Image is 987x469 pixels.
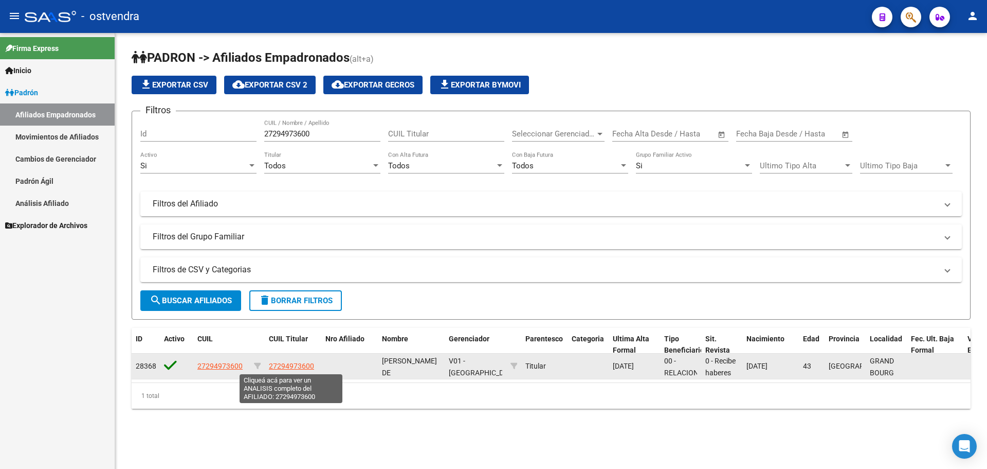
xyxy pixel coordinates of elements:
span: Nombre [382,335,408,343]
span: Explorador de Archivos [5,220,87,231]
datatable-header-cell: Ultima Alta Formal [609,328,660,362]
span: 00 - RELACION DE DEPENDENCIA [664,357,712,400]
span: Tipo Beneficiario [664,335,704,355]
datatable-header-cell: Tipo Beneficiario [660,328,701,362]
span: Todos [388,161,410,170]
input: Fecha inicio [736,129,778,138]
datatable-header-cell: Provincia [825,328,866,362]
mat-icon: file_download [140,78,152,91]
span: [GEOGRAPHIC_DATA] [829,362,898,370]
datatable-header-cell: ID [132,328,160,362]
span: Si [140,161,147,170]
mat-icon: menu [8,10,21,22]
span: 0 - Recibe haberes regularmente [705,357,748,389]
button: Exportar CSV 2 [224,76,316,94]
span: Provincia [829,335,860,343]
mat-icon: delete [259,294,271,306]
span: CUIL [197,335,213,343]
span: PADRON -> Afiliados Empadronados [132,50,350,65]
span: Todos [264,161,286,170]
span: Buscar Afiliados [150,296,232,305]
datatable-header-cell: Fec. Ult. Baja Formal [907,328,963,362]
span: Borrar Filtros [259,296,333,305]
span: Nacimiento [746,335,784,343]
span: Ultimo Tipo Alta [760,161,843,170]
span: Titular [525,362,546,370]
span: Sit. Revista [705,335,730,355]
mat-icon: search [150,294,162,306]
span: ID [136,335,142,343]
datatable-header-cell: Gerenciador [445,328,506,362]
span: 27294973600 [269,362,314,370]
mat-panel-title: Filtros de CSV y Categorias [153,264,937,275]
mat-expansion-panel-header: Filtros de CSV y Categorias [140,257,962,282]
span: Edad [803,335,819,343]
datatable-header-cell: Categoria [568,328,609,362]
h3: Filtros [140,103,176,117]
span: Exportar CSV [140,80,208,90]
span: Parentesco [525,335,563,343]
datatable-header-cell: Parentesco [521,328,568,362]
span: 43 [803,362,811,370]
span: GRAND BOURG [870,357,894,377]
button: Exportar Bymovi [430,76,529,94]
span: Padrón [5,87,38,98]
button: Borrar Filtros [249,290,342,311]
datatable-header-cell: Sit. Revista [701,328,742,362]
span: - ostvendra [81,5,139,28]
button: Exportar GECROS [323,76,423,94]
span: CUIL Titular [269,335,308,343]
span: 27294973600 [197,362,243,370]
span: Firma Express [5,43,59,54]
mat-panel-title: Filtros del Afiliado [153,198,937,210]
span: V01 - [GEOGRAPHIC_DATA] [449,357,518,377]
span: Inicio [5,65,31,76]
span: [DATE] [746,362,767,370]
datatable-header-cell: Nro Afiliado [321,328,378,362]
mat-icon: person [966,10,979,22]
span: Si [636,161,643,170]
button: Buscar Afiliados [140,290,241,311]
datatable-header-cell: Localidad [866,328,907,362]
datatable-header-cell: Nacimiento [742,328,799,362]
input: Fecha inicio [612,129,654,138]
button: Exportar CSV [132,76,216,94]
mat-expansion-panel-header: Filtros del Grupo Familiar [140,224,962,249]
span: Localidad [870,335,902,343]
datatable-header-cell: Activo [160,328,193,362]
button: Open calendar [716,129,728,141]
span: Ultimo Tipo Baja [860,161,943,170]
datatable-header-cell: CUIL [193,328,250,362]
input: Fecha fin [787,129,837,138]
mat-icon: file_download [438,78,451,91]
span: Ultima Alta Formal [613,335,649,355]
span: Categoria [572,335,604,343]
button: Open calendar [840,129,852,141]
span: Exportar Bymovi [438,80,521,90]
div: Open Intercom Messenger [952,434,977,459]
input: Fecha fin [663,129,713,138]
span: Gerenciador [449,335,489,343]
span: Seleccionar Gerenciador [512,129,595,138]
span: (alt+a) [350,54,374,64]
mat-icon: cloud_download [332,78,344,91]
datatable-header-cell: CUIL Titular [265,328,321,362]
span: Todos [512,161,534,170]
span: Nro Afiliado [325,335,364,343]
mat-expansion-panel-header: Filtros del Afiliado [140,192,962,216]
span: [PERSON_NAME] DE [GEOGRAPHIC_DATA] [382,357,451,389]
mat-panel-title: Filtros del Grupo Familiar [153,231,937,242]
span: 28368 [136,362,156,370]
div: [DATE] [613,360,656,372]
span: Exportar GECROS [332,80,414,90]
datatable-header-cell: Nombre [378,328,445,362]
mat-icon: cloud_download [232,78,245,91]
span: Exportar CSV 2 [232,80,307,90]
span: Activo [164,335,185,343]
span: Fec. Ult. Baja Formal [911,335,954,355]
div: 1 total [132,383,971,409]
datatable-header-cell: Edad [799,328,825,362]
